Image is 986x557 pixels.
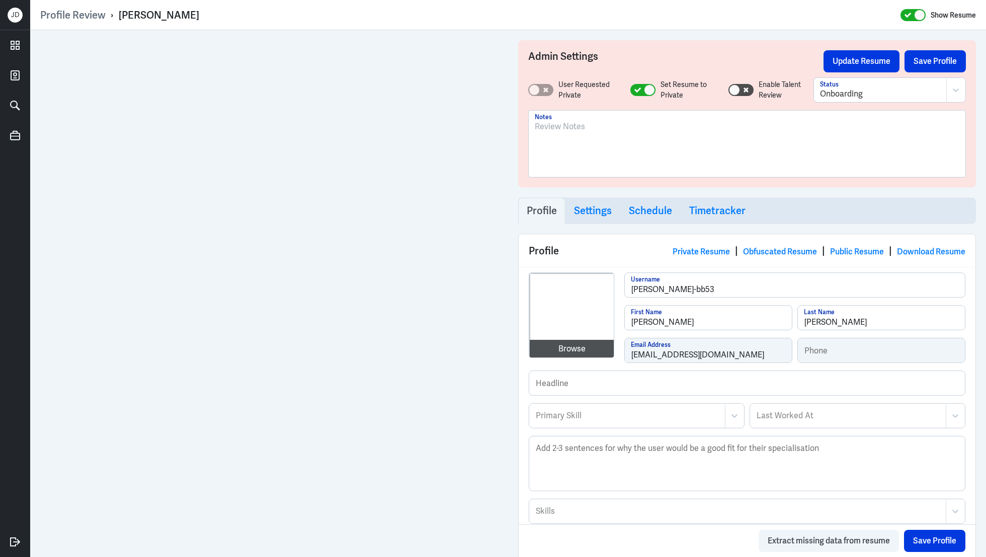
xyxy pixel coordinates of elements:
div: [PERSON_NAME] [119,9,199,22]
div: | | | [673,243,965,258]
button: Save Profile [904,530,965,552]
input: Email Address [625,338,792,362]
h3: Settings [574,205,612,217]
label: Enable Talent Review [759,79,813,101]
p: › [106,9,119,22]
a: Obfuscated Resume [743,246,817,257]
a: Private Resume [673,246,730,257]
a: Download Resume [897,246,965,257]
input: Phone [798,338,965,362]
input: Username [625,273,965,297]
button: Update Resume [824,50,899,72]
iframe: https://docs.google.com/viewerng/viewer?url=https%3A%2F%2Fppcdn.hiredigital.com%2Fregister%2F8d60... [40,40,498,547]
input: First Name [625,306,792,330]
input: Headline [529,371,965,395]
a: Profile Review [40,9,106,22]
input: Last Name [798,306,965,330]
button: Save Profile [905,50,966,72]
label: Show Resume [931,9,976,22]
div: Browse [558,343,586,355]
h3: Admin Settings [528,50,824,72]
a: Public Resume [830,246,884,257]
label: Set Resume to Private [661,79,718,101]
div: J D [8,8,23,23]
label: User Requested Private [558,79,620,101]
h3: Profile [527,205,557,217]
h3: Timetracker [689,205,746,217]
h3: Schedule [629,205,672,217]
button: Extract missing data from resume [759,530,899,552]
div: Profile [519,234,975,267]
